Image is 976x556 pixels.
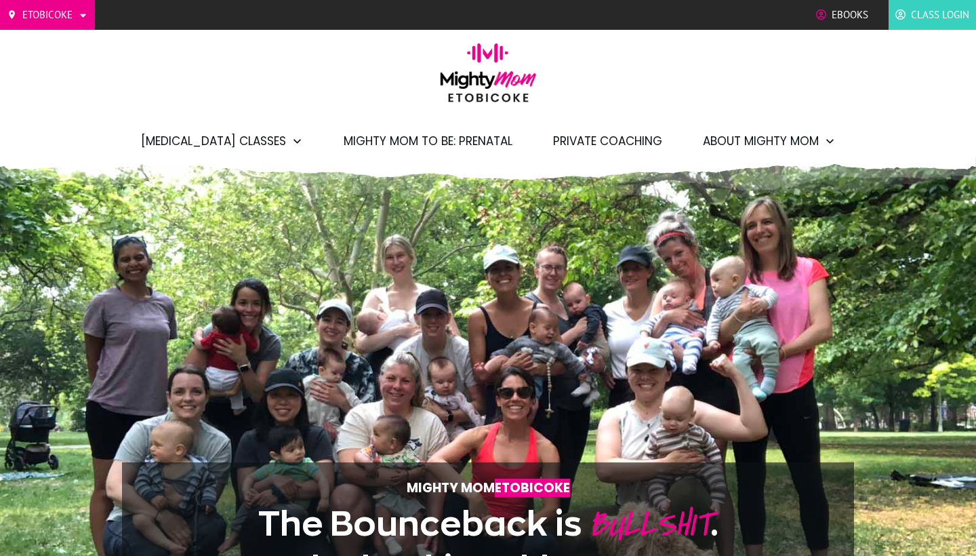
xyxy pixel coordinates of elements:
[344,130,512,153] a: Mighty Mom to Be: Prenatal
[588,499,710,550] span: BULLSHIT
[407,479,570,497] strong: Mighty Mom
[258,505,582,542] span: The Bounceback is
[832,5,868,25] span: Ebooks
[7,5,88,25] a: Etobicoke
[553,130,662,153] a: Private Coaching
[703,130,819,153] span: About Mighty Mom
[911,5,969,25] span: Class Login
[895,5,969,25] a: Class Login
[703,130,836,153] a: About Mighty Mom
[22,5,73,25] span: Etobicoke
[141,130,286,153] span: [MEDICAL_DATA] Classes
[141,130,303,153] a: [MEDICAL_DATA] Classes
[495,479,570,497] span: Etobicoke
[816,5,868,25] a: Ebooks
